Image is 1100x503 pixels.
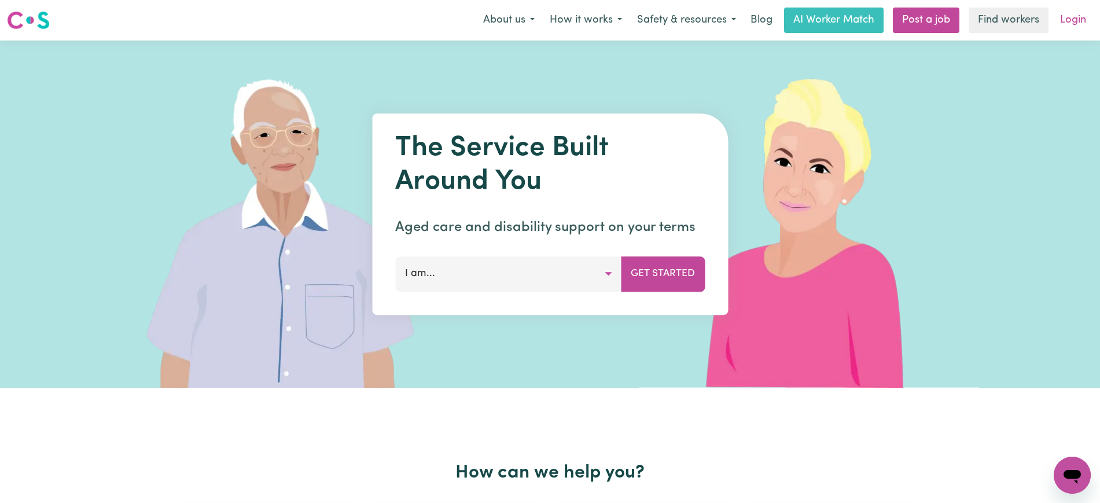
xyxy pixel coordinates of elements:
button: I am... [395,256,621,291]
a: Login [1053,8,1093,33]
a: AI Worker Match [784,8,884,33]
button: How it works [542,8,630,32]
h2: How can we help you? [175,462,925,484]
a: Find workers [969,8,1049,33]
button: About us [476,8,542,32]
h1: The Service Built Around You [395,132,705,199]
p: Aged care and disability support on your terms [395,217,705,238]
a: Careseekers logo [7,7,50,34]
img: Careseekers logo [7,10,50,31]
iframe: Button to launch messaging window [1054,457,1091,494]
button: Get Started [621,256,705,291]
a: Post a job [893,8,959,33]
button: Safety & resources [630,8,744,32]
a: Blog [744,8,779,33]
